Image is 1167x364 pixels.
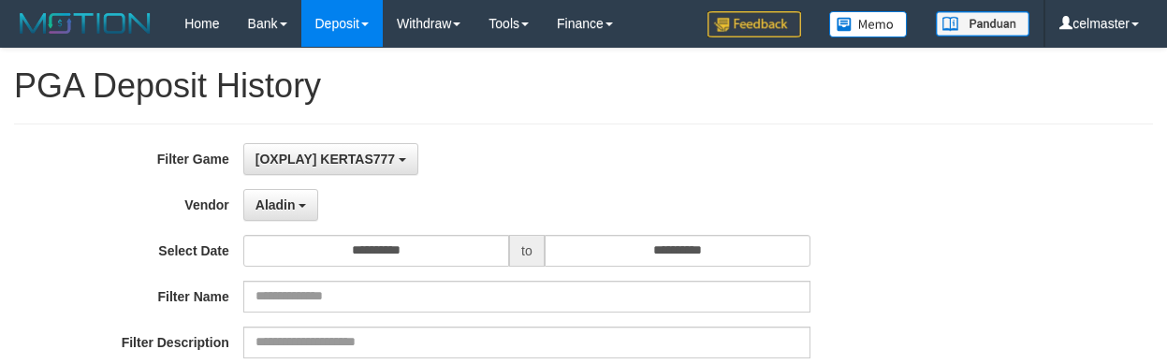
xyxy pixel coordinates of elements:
img: panduan.png [936,11,1029,36]
img: Button%20Memo.svg [829,11,908,37]
button: Aladin [243,189,319,221]
img: Feedback.jpg [707,11,801,37]
span: Aladin [255,197,296,212]
img: MOTION_logo.png [14,9,156,37]
span: to [509,235,545,267]
h1: PGA Deposit History [14,67,1153,105]
span: [OXPLAY] KERTAS777 [255,152,395,167]
button: [OXPLAY] KERTAS777 [243,143,418,175]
